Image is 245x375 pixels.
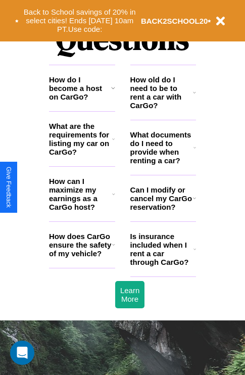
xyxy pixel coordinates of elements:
h3: Is insurance included when I rent a car through CarGo? [130,232,193,266]
div: Give Feedback [5,167,12,208]
button: Back to School savings of 20% in select cities! Ends [DATE] 10am PT.Use code: [19,5,141,36]
h3: What documents do I need to provide when renting a car? [130,130,194,165]
button: Learn More [115,281,144,308]
div: Open Intercom Messenger [10,341,34,365]
h3: How do I become a host on CarGo? [49,75,111,101]
b: BACK2SCHOOL20 [141,17,208,25]
h3: How does CarGo ensure the safety of my vehicle? [49,232,112,258]
h3: What are the requirements for listing my car on CarGo? [49,122,112,156]
h3: How can I maximize my earnings as a CarGo host? [49,177,112,211]
h3: Can I modify or cancel my CarGo reservation? [130,185,193,211]
h3: How old do I need to be to rent a car with CarGo? [130,75,193,110]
